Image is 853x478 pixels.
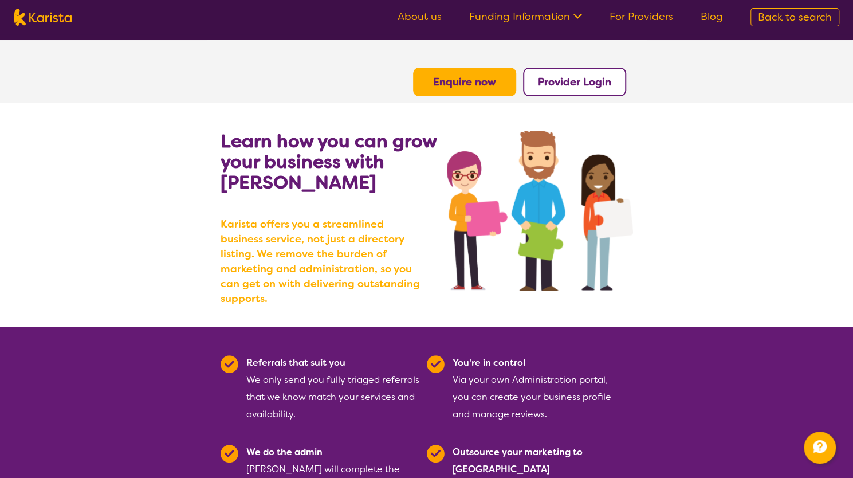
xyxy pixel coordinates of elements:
[14,9,72,26] img: Karista logo
[453,356,525,369] b: You're in control
[523,68,626,96] button: Provider Login
[413,68,516,96] button: Enquire now
[758,10,832,24] span: Back to search
[221,445,238,463] img: Tick
[427,445,445,463] img: Tick
[221,217,427,306] b: Karista offers you a streamlined business service, not just a directory listing. We remove the bu...
[469,10,582,23] a: Funding Information
[221,129,437,194] b: Learn how you can grow your business with [PERSON_NAME]
[610,10,673,23] a: For Providers
[398,10,442,23] a: About us
[427,355,445,373] img: Tick
[453,446,583,475] b: Outsource your marketing to [GEOGRAPHIC_DATA]
[221,355,238,373] img: Tick
[447,131,632,291] img: grow your business with Karista
[804,432,836,464] button: Channel Menu
[701,10,723,23] a: Blog
[750,8,839,26] a: Back to search
[246,356,345,369] b: Referrals that suit you
[246,354,420,423] div: We only send you fully triaged referrals that we know match your services and availability.
[453,354,626,423] div: Via your own Administration portal, you can create your business profile and manage reviews.
[246,446,323,458] b: We do the admin
[433,75,496,89] a: Enquire now
[538,75,611,89] a: Provider Login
